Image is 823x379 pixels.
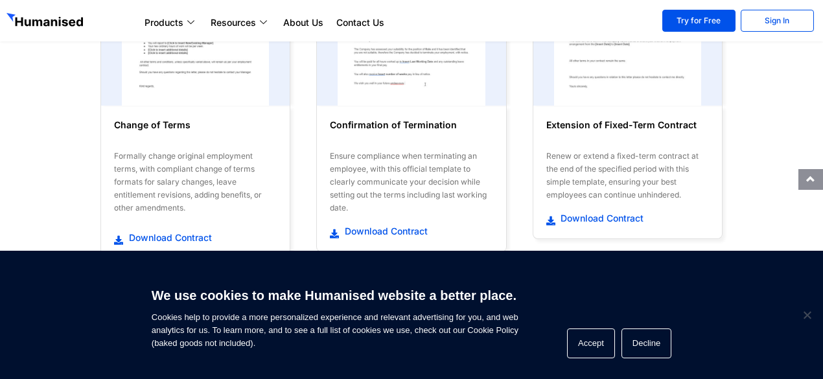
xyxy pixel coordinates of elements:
h6: Change of Terms [114,119,277,144]
a: Download Contract [114,231,277,245]
div: Ensure compliance when terminating an employee, with this official template to clearly communicat... [330,150,493,214]
a: Try for Free [662,10,736,32]
a: Download Contract [330,224,493,238]
span: Download Contract [126,231,212,244]
a: Sign In [741,10,814,32]
h6: Extension of Fixed-Term Contract [546,119,709,144]
button: Decline [621,328,671,358]
a: Products [138,15,204,30]
a: Resources [204,15,277,30]
h6: We use cookies to make Humanised website a better place. [152,286,518,304]
span: Download Contract [342,225,428,238]
a: Contact Us [330,15,391,30]
span: Download Contract [557,212,643,225]
button: Accept [567,328,615,358]
img: GetHumanised Logo [6,13,86,30]
span: Formally change original employment terms, with compliant change of terms formats for salary chan... [114,151,262,212]
a: Download Contract [546,211,709,225]
div: Renew or extend a fixed-term contract at the end of the specified period with this simple templat... [546,150,709,201]
span: Cookies help to provide a more personalized experience and relevant advertising for you, and web ... [152,280,518,350]
span: Decline [800,308,813,321]
h6: Confirmation of Termination [330,119,493,144]
a: About Us [277,15,330,30]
